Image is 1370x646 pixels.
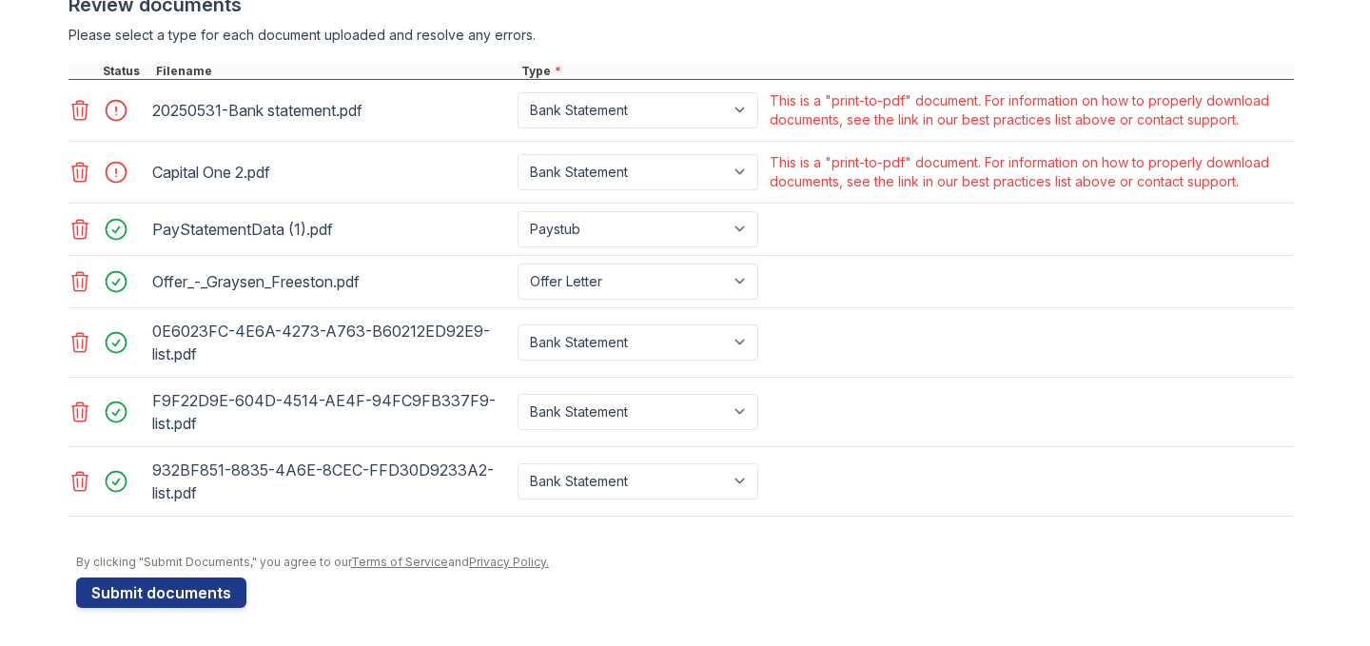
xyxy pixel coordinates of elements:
[152,95,510,126] div: 20250531-Bank statement.pdf
[351,555,448,569] a: Terms of Service
[152,266,510,297] div: Offer_-_Graysen_Freeston.pdf
[152,385,510,439] div: F9F22D9E-604D-4514-AE4F-94FC9FB337F9-list.pdf
[518,64,1294,79] div: Type
[99,64,152,79] div: Status
[152,214,510,245] div: PayStatementData (1).pdf
[770,153,1290,191] div: This is a "print-to-pdf" document. For information on how to properly download documents, see the...
[770,91,1290,129] div: This is a "print-to-pdf" document. For information on how to properly download documents, see the...
[152,316,510,369] div: 0E6023FC-4E6A-4273-A763-B60212ED92E9-list.pdf
[76,555,1294,570] div: By clicking "Submit Documents," you agree to our and
[152,455,510,508] div: 932BF851-8835-4A6E-8CEC-FFD30D9233A2-list.pdf
[76,577,246,608] button: Submit documents
[152,64,518,79] div: Filename
[469,555,549,569] a: Privacy Policy.
[68,26,1294,45] div: Please select a type for each document uploaded and resolve any errors.
[152,157,510,187] div: Capital One 2.pdf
